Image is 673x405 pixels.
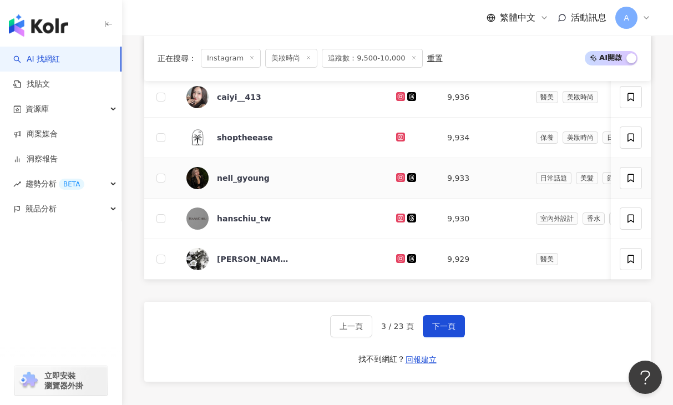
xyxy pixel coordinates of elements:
[536,131,558,144] span: 保養
[358,354,405,365] div: 找不到網紅？
[14,366,108,396] a: chrome extension立即安裝 瀏覽器外掛
[629,361,662,394] iframe: Help Scout Beacon - Open
[201,49,261,68] span: Instagram
[26,97,49,121] span: 資源庫
[217,254,289,265] div: [PERSON_NAME].tattootw
[438,158,527,199] td: 9,933
[438,199,527,239] td: 9,930
[427,54,443,63] div: 重置
[217,92,261,103] div: caiyi__413
[432,322,456,331] span: 下一頁
[423,315,465,337] button: 下一頁
[186,86,378,108] a: KOL Avatarcaiyi__413
[186,167,378,189] a: KOL Avatarnell_gyoung
[217,173,270,184] div: nell_gyoung
[265,49,317,68] span: 美妝時尚
[13,129,58,140] a: 商案媒合
[186,248,378,270] a: KOL Avatar[PERSON_NAME].tattootw
[576,172,598,184] span: 美髮
[13,180,21,188] span: rise
[609,212,631,225] span: 飲料
[405,351,437,368] button: 回報建立
[406,355,437,364] span: 回報建立
[438,239,527,280] td: 9,929
[583,212,605,225] span: 香水
[563,91,598,103] span: 美妝時尚
[13,79,50,90] a: 找貼文
[186,126,378,149] a: KOL Avatarshoptheease
[186,207,209,230] img: KOL Avatar
[603,131,638,144] span: 日常話題
[44,371,83,391] span: 立即安裝 瀏覽器外掛
[186,86,209,108] img: KOL Avatar
[536,172,571,184] span: 日常話題
[624,12,629,24] span: A
[13,54,60,65] a: searchAI 找網紅
[438,77,527,118] td: 9,936
[186,126,209,149] img: KOL Avatar
[536,212,578,225] span: 室內外設計
[340,322,363,331] span: 上一頁
[59,179,84,190] div: BETA
[26,171,84,196] span: 趨勢分析
[217,132,273,143] div: shoptheease
[536,253,558,265] span: 醫美
[563,131,598,144] span: 美妝時尚
[322,49,422,68] span: 追蹤數：9,500-10,000
[26,196,57,221] span: 競品分析
[500,12,535,24] span: 繁體中文
[186,248,209,270] img: KOL Avatar
[13,154,58,165] a: 洞察報告
[9,14,68,37] img: logo
[330,315,372,337] button: 上一頁
[571,12,606,23] span: 活動訊息
[217,213,271,224] div: hanschiu_tw
[186,207,378,230] a: KOL Avatarhanschiu_tw
[158,54,196,63] span: 正在搜尋 ：
[381,322,414,331] span: 3 / 23 頁
[536,91,558,103] span: 醫美
[438,118,527,158] td: 9,934
[18,372,39,389] img: chrome extension
[603,172,625,184] span: 節慶
[186,167,209,189] img: KOL Avatar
